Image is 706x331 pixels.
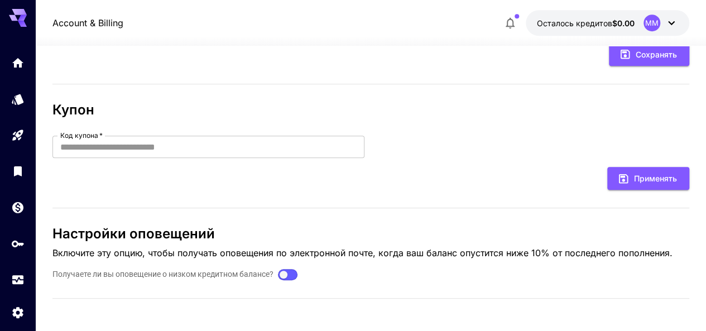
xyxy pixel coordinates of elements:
font: Применять [634,174,677,183]
div: Кошелек [11,200,25,214]
div: Использование [11,273,25,287]
button: 0,00 долларов СШАММ [526,10,689,36]
font: Настройки оповещений [52,226,215,242]
font: Код купона [60,131,98,140]
label: Получаете ли вы оповещение о низком кредитном балансе? [52,268,273,280]
font: $0.00 [612,18,635,28]
div: API-ключи [11,237,25,251]
div: Детская площадка [11,124,25,138]
font: Включите эту опцию, чтобы получать оповещения по электронной почте, когда ваш баланс опустится ни... [52,247,673,258]
button: Применять [607,167,689,190]
font: Сохранять [636,50,677,59]
div: Модели [11,89,25,103]
button: Сохранять [609,43,689,66]
font: ММ [645,18,659,27]
div: Дом [11,56,25,70]
font: Осталось кредитов [537,18,612,28]
div: Настройки [11,305,25,319]
font: Получаете ли вы оповещение о низком кредитном балансе? [52,270,273,279]
div: Библиотека [11,164,25,178]
div: 0,00 долларов США [537,17,635,29]
font: Купон [52,102,94,118]
nav: хлебные крошки [52,16,123,30]
a: Account & Billing [52,16,123,30]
